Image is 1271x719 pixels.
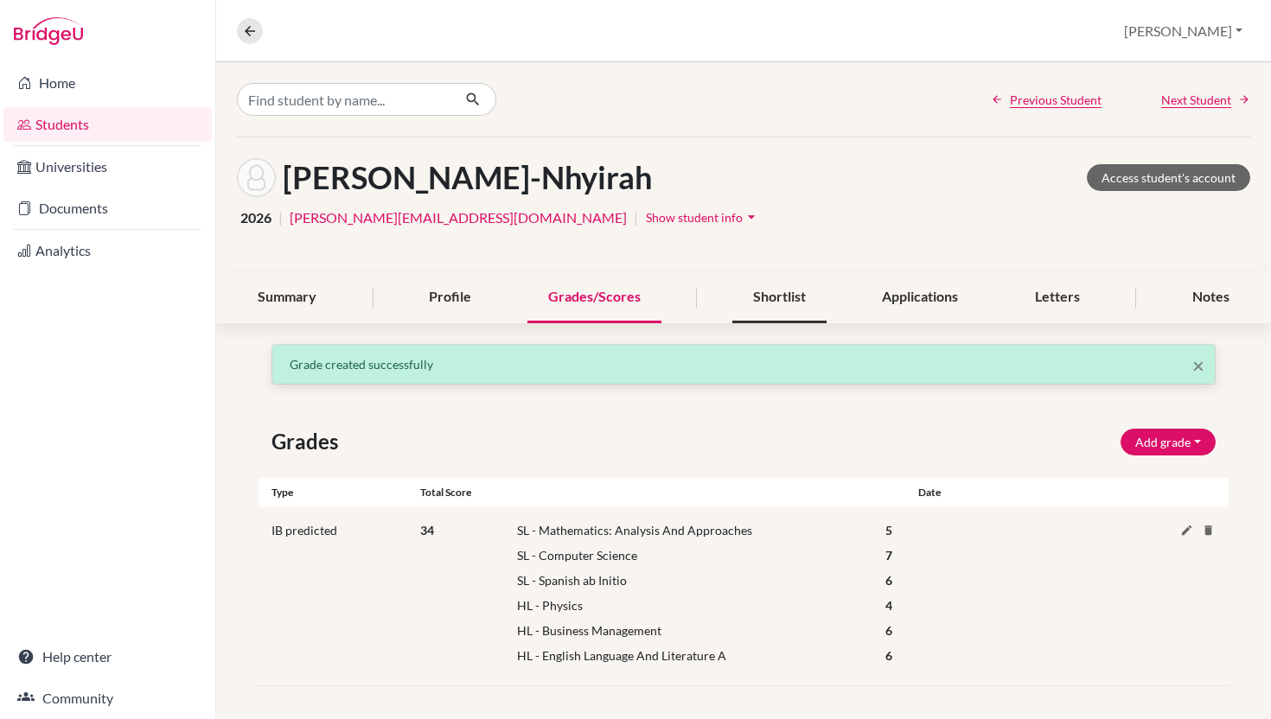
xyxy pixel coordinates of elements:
div: Total score [420,485,905,500]
span: × [1192,353,1204,378]
div: 6 [872,646,905,665]
button: Show student infoarrow_drop_down [645,204,761,231]
h1: [PERSON_NAME]-Nhyirah [283,159,652,196]
a: [PERSON_NAME][EMAIL_ADDRESS][DOMAIN_NAME] [290,207,627,228]
div: IB predicted [259,521,420,671]
a: Universities [3,150,212,184]
div: 4 [872,596,905,614]
span: | [278,207,283,228]
p: Grade created successfully [290,355,1198,373]
div: 6 [872,571,905,589]
a: Students [3,107,212,142]
div: 6 [872,621,905,639]
span: Grades [271,426,345,457]
a: Previous Student [991,91,1102,109]
img: Bridge-U [14,17,83,45]
a: Next Student [1161,91,1250,109]
a: Home [3,66,212,100]
div: Notes [1172,272,1250,323]
button: Close [1192,355,1204,376]
span: | [634,207,638,228]
div: Grades/Scores [527,272,661,323]
div: Letters [1014,272,1101,323]
div: SL - Computer Science [504,546,872,564]
i: arrow_drop_down [743,208,760,226]
span: Next Student [1161,91,1231,109]
div: SL - Mathematics: Analysis And Approaches [504,521,872,539]
div: Applications [861,272,979,323]
a: Documents [3,191,212,226]
a: Help center [3,639,212,674]
div: Type [259,485,420,500]
div: 34 [407,521,490,671]
a: Access student's account [1087,164,1250,191]
button: [PERSON_NAME] [1116,15,1250,48]
a: Community [3,681,212,716]
span: Previous Student [1010,91,1102,109]
div: HL - Physics [504,596,872,614]
span: 2026 [240,207,271,228]
div: Profile [408,272,492,323]
span: Show student info [646,210,743,225]
div: Date [905,485,1148,500]
div: SL - Spanish ab Initio [504,571,872,589]
input: Find student by name... [237,83,451,116]
div: 5 [872,521,905,539]
div: Shortlist [732,272,827,323]
div: HL - Business Management [504,621,872,639]
div: 7 [872,546,905,564]
button: Add grade [1121,429,1216,455]
div: HL - English Language And Literature A [504,646,872,665]
div: Summary [237,272,337,323]
a: Analytics [3,233,212,268]
img: Adjoa Nkumah-Nhyirah Ansah's avatar [237,158,276,197]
